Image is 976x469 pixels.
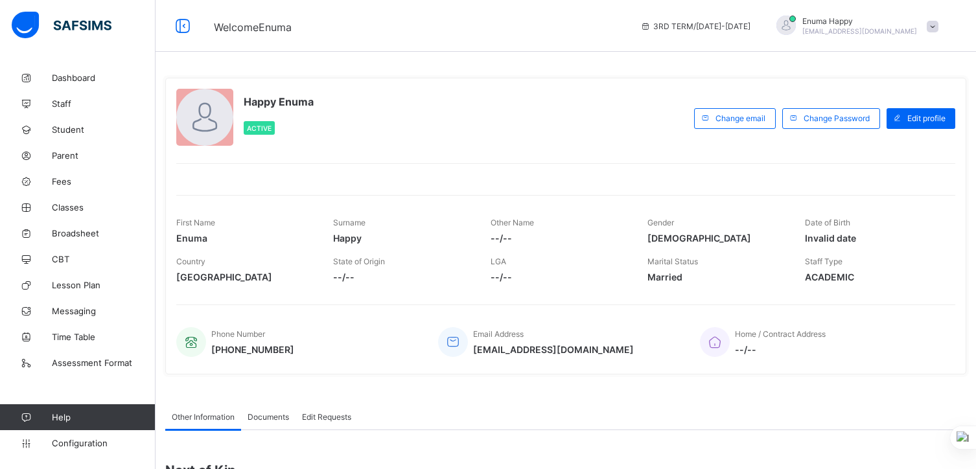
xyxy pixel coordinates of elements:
[247,124,272,132] span: Active
[763,16,945,37] div: EnumaHappy
[491,218,534,227] span: Other Name
[802,16,917,26] span: Enuma Happy
[176,257,205,266] span: Country
[52,280,156,290] span: Lesson Plan
[907,113,946,123] span: Edit profile
[640,21,750,31] span: session/term information
[52,438,155,448] span: Configuration
[12,12,111,39] img: safsims
[52,73,156,83] span: Dashboard
[735,329,826,339] span: Home / Contract Address
[647,233,785,244] span: [DEMOGRAPHIC_DATA]
[647,218,674,227] span: Gender
[715,113,765,123] span: Change email
[805,233,942,244] span: Invalid date
[333,233,471,244] span: Happy
[248,412,289,422] span: Documents
[52,150,156,161] span: Parent
[735,344,826,355] span: --/--
[52,412,155,422] span: Help
[176,218,215,227] span: First Name
[52,124,156,135] span: Student
[172,412,235,422] span: Other Information
[214,21,292,34] span: Welcome Enuma
[805,257,842,266] span: Staff Type
[647,271,785,282] span: Married
[473,344,634,355] span: [EMAIL_ADDRESS][DOMAIN_NAME]
[52,202,156,212] span: Classes
[52,358,156,368] span: Assessment Format
[473,329,524,339] span: Email Address
[805,218,850,227] span: Date of Birth
[302,412,351,422] span: Edit Requests
[176,271,314,282] span: [GEOGRAPHIC_DATA]
[52,254,156,264] span: CBT
[491,271,628,282] span: --/--
[52,332,156,342] span: Time Table
[52,228,156,238] span: Broadsheet
[333,271,471,282] span: --/--
[244,95,314,108] span: Happy Enuma
[211,329,265,339] span: Phone Number
[52,176,156,187] span: Fees
[647,257,698,266] span: Marital Status
[333,218,366,227] span: Surname
[211,344,294,355] span: [PHONE_NUMBER]
[491,257,506,266] span: LGA
[491,233,628,244] span: --/--
[52,98,156,109] span: Staff
[176,233,314,244] span: Enuma
[805,271,942,282] span: ACADEMIC
[804,113,870,123] span: Change Password
[802,27,917,35] span: [EMAIL_ADDRESS][DOMAIN_NAME]
[52,306,156,316] span: Messaging
[333,257,385,266] span: State of Origin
